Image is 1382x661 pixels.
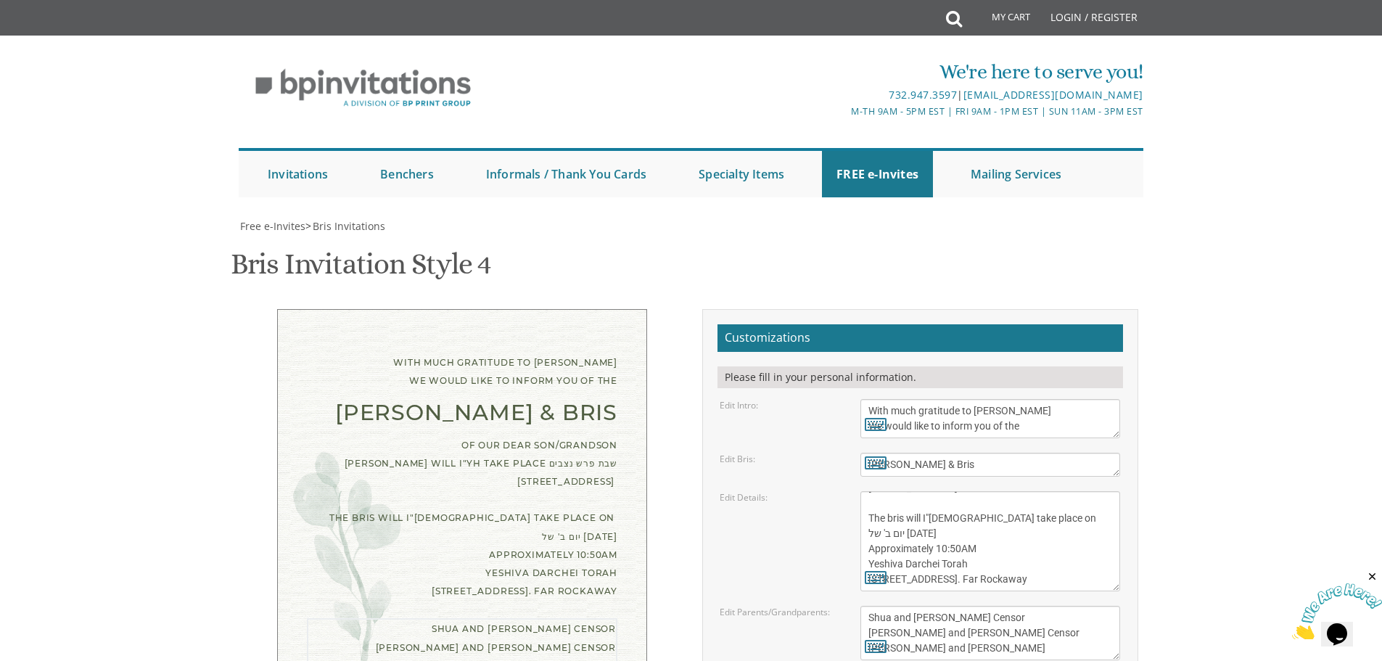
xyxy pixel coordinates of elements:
[307,403,617,422] div: [PERSON_NAME] & Bris
[1292,570,1382,639] iframe: chat widget
[239,219,305,233] a: Free e-Invites
[717,366,1123,388] div: Please fill in your personal information.
[860,606,1120,660] textarea: [PERSON_NAME] and [PERSON_NAME] [PERSON_NAME] and [PERSON_NAME] [PERSON_NAME] and [PERSON_NAME]
[472,151,661,197] a: Informals / Thank You Cards
[240,219,305,233] span: Free e-Invites
[956,151,1076,197] a: Mailing Services
[541,86,1143,104] div: |
[541,104,1143,119] div: M-Th 9am - 5pm EST | Fri 9am - 1pm EST | Sun 11am - 3pm EST
[963,88,1143,102] a: [EMAIL_ADDRESS][DOMAIN_NAME]
[860,453,1120,477] textarea: Bris
[720,453,755,465] label: Edit Bris:
[822,151,933,197] a: FREE e-Invites
[720,491,768,504] label: Edit Details:
[860,399,1120,438] textarea: With gratitude to Hashem We would like to inform you of the
[231,248,491,291] h1: Bris Invitation Style 4
[720,606,830,618] label: Edit Parents/Grandparents:
[313,219,385,233] span: Bris Invitations
[305,219,385,233] span: >
[684,151,799,197] a: Specialty Items
[541,57,1143,86] div: We're here to serve you!
[860,491,1120,591] textarea: of our dear son/grandson [DATE] Shacharis at 7:00 • Bris at 7:45 [GEOGRAPHIC_DATA][PERSON_NAME] [...
[307,353,617,390] div: With much gratitude to [PERSON_NAME] We would like to inform you of the
[717,324,1123,352] h2: Customizations
[311,219,385,233] a: Bris Invitations
[889,88,957,102] a: 732.947.3597
[239,58,488,118] img: BP Invitation Loft
[720,399,758,411] label: Edit Intro:
[961,1,1040,38] a: My Cart
[366,151,448,197] a: Benchers
[307,436,617,601] div: of our dear son/grandson [PERSON_NAME] will I"YH take place שבת פרש נצבים [STREET_ADDRESS] The br...
[253,151,342,197] a: Invitations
